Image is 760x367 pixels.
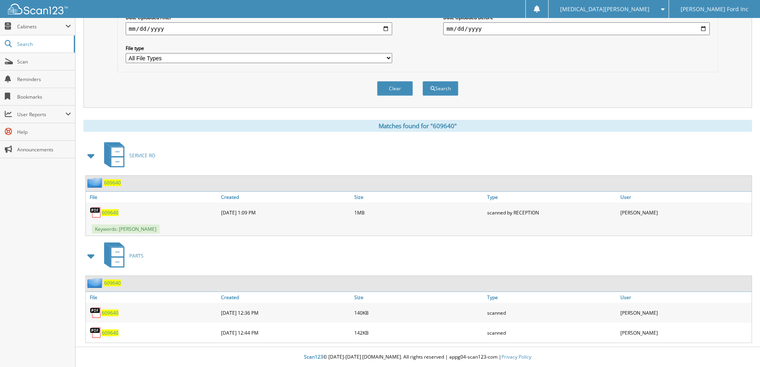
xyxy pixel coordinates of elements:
span: Scan [17,58,71,65]
input: start [126,22,392,35]
span: Bookmarks [17,93,71,100]
a: Size [352,292,486,303]
button: Search [422,81,458,96]
a: File [86,192,219,202]
div: [PERSON_NAME] [618,305,752,321]
div: [PERSON_NAME] [618,325,752,341]
span: SERVICE RO [129,152,155,159]
div: 142KB [352,325,486,341]
label: File type [126,45,392,52]
span: Announcements [17,146,71,153]
span: Search [17,41,70,48]
a: User [618,192,752,202]
div: scanned [485,305,618,321]
img: PDF.png [90,327,102,339]
div: 140KB [352,305,486,321]
iframe: Chat Widget [720,329,760,367]
a: 609640 [104,179,121,186]
div: Matches found for "609640" [83,120,752,132]
a: SERVICE RO [99,140,155,171]
span: Help [17,129,71,135]
img: PDF.png [90,206,102,218]
img: folder2.png [87,178,104,188]
img: scan123-logo-white.svg [8,4,68,14]
span: Cabinets [17,23,65,30]
a: Privacy Policy [501,353,531,360]
div: [DATE] 1:09 PM [219,204,352,220]
span: [PERSON_NAME] Ford Inc [681,7,748,12]
a: 609640 [104,280,121,286]
a: File [86,292,219,303]
div: scanned by RECEPTION [485,204,618,220]
img: PDF.png [90,307,102,319]
div: scanned [485,325,618,341]
a: PARTS [99,240,144,272]
div: [PERSON_NAME] [618,204,752,220]
a: Size [352,192,486,202]
a: Created [219,292,352,303]
div: [DATE] 12:36 PM [219,305,352,321]
a: 609640 [102,329,118,336]
a: 609640 [102,309,118,316]
img: folder2.png [87,278,104,288]
div: [DATE] 12:44 PM [219,325,352,341]
button: Clear [377,81,413,96]
a: User [618,292,752,303]
a: Type [485,192,618,202]
span: Keywords: [PERSON_NAME] [92,224,160,234]
a: Created [219,192,352,202]
input: end [443,22,710,35]
span: User Reports [17,111,65,118]
div: 1MB [352,204,486,220]
div: © [DATE]-[DATE] [DOMAIN_NAME]. All rights reserved | appg04-scan123-com | [75,347,760,367]
a: 609640 [102,209,118,216]
a: Type [485,292,618,303]
span: [MEDICAL_DATA][PERSON_NAME] [560,7,649,12]
span: PARTS [129,252,144,259]
span: Scan123 [304,353,323,360]
span: Reminders [17,76,71,83]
